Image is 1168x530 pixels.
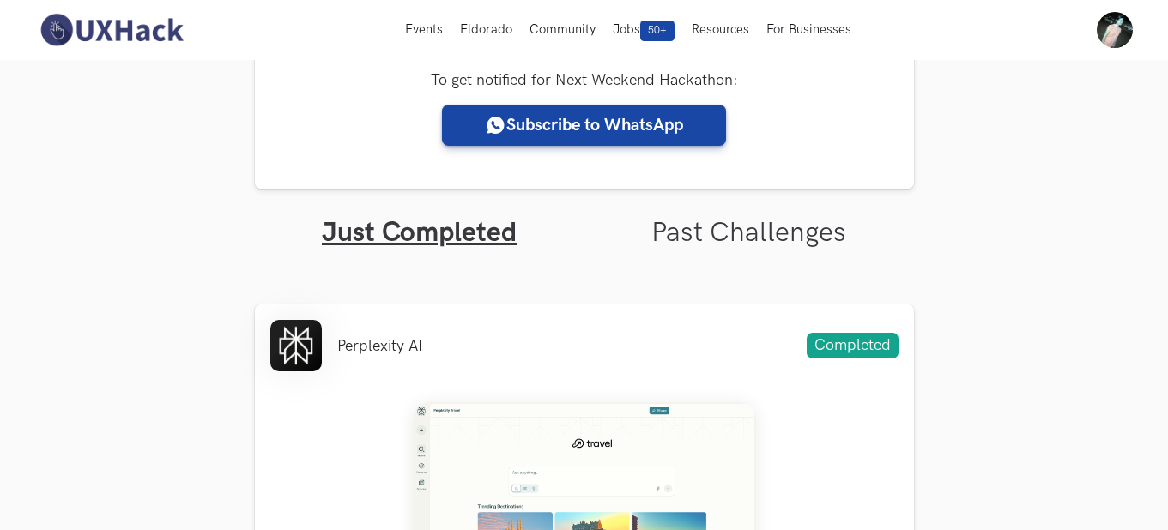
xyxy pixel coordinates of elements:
a: Just Completed [322,216,517,250]
img: UXHack-logo.png [35,12,188,48]
a: Past Challenges [651,216,846,250]
span: Completed [807,333,899,358]
img: Your profile pic [1097,12,1133,48]
a: Subscribe to WhatsApp [442,105,726,146]
li: Perplexity AI [337,337,422,355]
span: 50+ [640,21,675,41]
ul: Tabs Interface [255,189,914,250]
label: To get notified for Next Weekend Hackathon: [431,71,738,89]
